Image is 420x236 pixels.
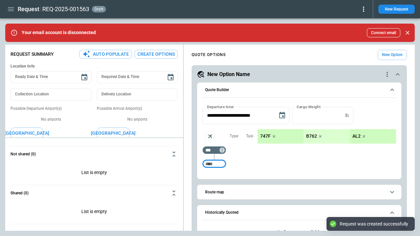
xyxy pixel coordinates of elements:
div: Too short [202,146,226,154]
button: Shared (0) [10,185,178,201]
p: Your email account is disconnected [22,30,96,35]
button: New Request [378,5,415,14]
h6: Not shared (0) [10,152,36,156]
p: No airports [97,117,178,122]
label: Departure time [207,104,234,109]
p: Type [230,133,238,139]
button: Choose date [164,71,177,84]
p: Taxi [246,133,253,139]
p: AL2 [352,133,361,139]
button: Choose date [78,71,91,84]
p: 747F [260,133,271,139]
h6: Historically Quoted [205,210,239,215]
button: Close [403,28,412,37]
p: lb [345,113,349,118]
h4: QUOTE OPTIONS [192,53,226,56]
span: draft [93,7,105,11]
h1: Request [18,5,39,13]
button: Choose date, selected date is Sep 9, 2025 [276,109,289,122]
div: quote-option-actions [383,70,391,78]
p: Possible Arrival Airport(s) [97,106,178,111]
button: [GEOGRAPHIC_DATA] [97,128,130,139]
div: Request was created successfully [340,221,408,227]
p: List is empty [10,201,178,224]
div: Not shared (0) [10,201,178,224]
button: Connect email [367,28,400,37]
h2: REQ-2025-001563 [42,5,89,13]
p: No airports [10,117,92,122]
label: Cargo Weight [297,104,321,109]
button: Quote Builder [202,83,396,98]
button: Create Options [135,50,178,59]
button: Auto Populate [79,50,132,59]
div: scrollable content [258,129,396,144]
p: Possible Departure Airport(s) [10,106,92,111]
button: Historically Quoted [202,205,396,220]
button: Route map [202,185,396,200]
p: List is empty [10,162,178,185]
h6: Route map [205,190,224,194]
div: dismiss [403,26,412,40]
h6: Location Info [10,64,178,69]
div: Quote Builder [202,107,396,171]
h6: Shared (0) [10,191,29,195]
div: Not shared (0) [10,162,178,185]
button: New Option [378,50,407,60]
div: Too short [202,160,226,168]
span: Aircraft selection [205,131,215,141]
p: B762 [306,133,317,139]
button: Not shared (0) [10,146,178,162]
h6: Quote Builder [205,88,229,92]
button: [GEOGRAPHIC_DATA] [10,128,43,139]
p: Request Summary [10,51,54,57]
h5: New Option Name [207,71,250,78]
button: New Option Namequote-option-actions [197,70,402,78]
